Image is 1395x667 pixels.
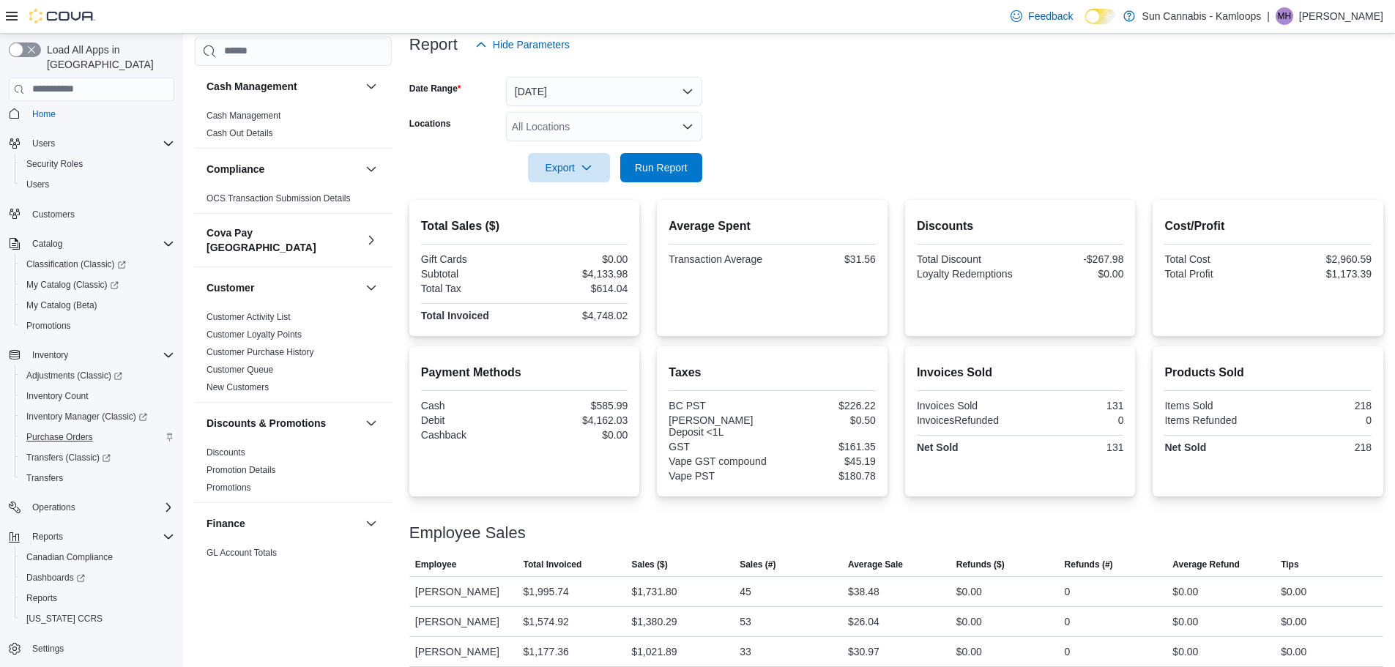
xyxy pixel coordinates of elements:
div: $4,748.02 [527,310,628,321]
a: Users [21,176,55,193]
span: Inventory Count [21,387,174,405]
span: Customer Queue [207,364,273,376]
span: Reports [32,531,63,543]
span: Dashboards [26,572,85,584]
a: OCS Transaction Submission Details [207,193,351,204]
span: Promotions [207,482,251,493]
span: Adjustments (Classic) [26,370,122,381]
div: Subtotal [421,268,521,280]
div: 0 [1271,414,1372,426]
button: Security Roles [15,154,180,174]
h2: Taxes [669,364,876,381]
div: $0.00 [527,253,628,265]
h2: Payment Methods [421,364,628,381]
button: Home [3,103,180,124]
button: Catalog [3,234,180,254]
span: Home [32,108,56,120]
div: Total Cost [1164,253,1265,265]
div: Cashback [421,429,521,441]
a: Classification (Classic) [21,256,132,273]
div: Loyalty Redemptions [917,268,1017,280]
p: Sun Cannabis - Kamloops [1142,7,1262,25]
div: Total Profit [1164,268,1265,280]
button: Discounts & Promotions [207,416,360,431]
p: | [1267,7,1270,25]
span: Customer Activity List [207,311,291,323]
span: Reports [26,528,174,545]
button: Transfers [15,468,180,488]
a: Customer Activity List [207,312,291,322]
button: Customers [3,204,180,225]
button: Promotions [15,316,180,336]
span: Customer Loyalty Points [207,329,302,340]
button: Canadian Compliance [15,547,180,567]
h2: Invoices Sold [917,364,1124,381]
a: Cash Out Details [207,128,273,138]
a: Inventory Count [21,387,94,405]
a: Promotions [21,317,77,335]
div: $1,731.80 [631,583,677,600]
a: Promotion Details [207,465,276,475]
div: 33 [740,643,751,660]
button: Inventory Count [15,386,180,406]
span: Inventory [26,346,174,364]
strong: Net Sold [917,441,959,453]
div: $2,960.59 [1271,253,1372,265]
div: $31.56 [775,253,876,265]
strong: Net Sold [1164,441,1206,453]
span: Sales (#) [740,559,775,570]
span: Purchase Orders [26,431,93,443]
span: Security Roles [21,155,174,173]
a: Settings [26,640,70,657]
div: [PERSON_NAME] [409,577,518,606]
div: $0.00 [1023,268,1123,280]
div: $180.78 [775,470,876,482]
button: Catalog [26,235,68,253]
button: Finance [207,516,360,531]
div: $1,021.89 [631,643,677,660]
a: GL Account Totals [207,548,277,558]
a: Cash Management [207,111,280,121]
span: Settings [26,639,174,657]
span: Users [26,135,174,152]
div: $26.04 [848,613,879,630]
button: Customer [362,279,380,297]
div: $0.00 [1172,643,1198,660]
h2: Total Sales ($) [421,217,628,235]
button: Users [15,174,180,195]
div: $585.99 [527,400,628,411]
div: -$267.98 [1023,253,1123,265]
div: GST [669,441,769,452]
a: Adjustments (Classic) [15,365,180,386]
span: Average Refund [1172,559,1240,570]
div: $0.00 [1172,613,1198,630]
span: Transfers [26,472,63,484]
span: Promotions [26,320,71,332]
img: Cova [29,9,95,23]
strong: Total Invoiced [421,310,489,321]
span: Feedback [1028,9,1073,23]
span: My Catalog (Beta) [21,297,174,314]
h2: Products Sold [1164,364,1372,381]
span: Users [26,179,49,190]
span: Reports [26,592,57,604]
span: Total Invoiced [524,559,582,570]
h3: Finance [207,516,245,531]
button: Compliance [207,162,360,176]
a: My Catalog (Classic) [21,276,124,294]
div: Cash [421,400,521,411]
button: Reports [3,526,180,547]
span: Average Sale [848,559,903,570]
div: [PERSON_NAME] [409,607,518,636]
div: $38.48 [848,583,879,600]
span: My Catalog (Beta) [26,299,97,311]
span: MH [1278,7,1292,25]
label: Date Range [409,83,461,94]
div: 131 [1023,441,1123,453]
button: Settings [3,638,180,659]
button: Inventory [26,346,74,364]
div: Customer [195,308,392,402]
span: Security Roles [26,158,83,170]
span: Employee [415,559,457,570]
span: Home [26,105,174,123]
